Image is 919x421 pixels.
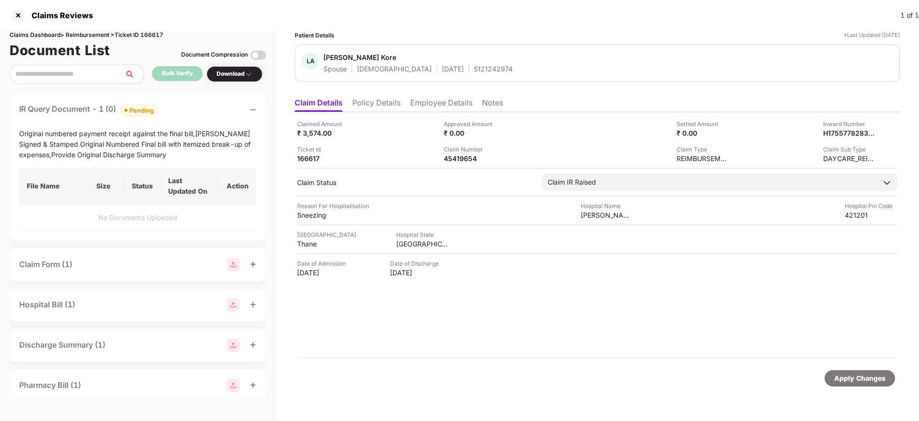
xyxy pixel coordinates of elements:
[882,178,892,187] img: downArrowIcon
[162,69,193,78] div: Bulk Verify
[390,259,443,268] div: Date of Discharge
[297,230,356,239] div: [GEOGRAPHIC_DATA]
[581,201,633,210] div: Hospital Name
[219,168,256,205] th: Action
[19,205,256,231] td: No Documents Uploaded
[181,50,248,59] div: Document Compression
[390,268,443,277] div: [DATE]
[19,168,89,205] th: File Name
[124,70,144,78] span: search
[297,119,350,129] div: Claimed Amount
[474,64,513,73] div: 5121242974
[250,382,256,388] span: plus
[295,98,343,112] li: Claim Details
[410,98,472,112] li: Employee Details
[297,201,369,210] div: Reason For Hospitalisation
[677,154,729,163] div: REIMBURSEMENT
[396,239,449,248] div: [GEOGRAPHIC_DATA]
[251,47,266,63] img: svg+xml;base64,PHN2ZyBpZD0iVG9nZ2xlLTMyeDMyIiB4bWxucz0iaHR0cDovL3d3dy53My5vcmcvMjAwMC9zdmciIHdpZH...
[227,379,240,392] img: svg+xml;base64,PHN2ZyBpZD0iR3JvdXBfMjg4MTMiIGRhdGEtbmFtZT0iR3JvdXAgMjg4MTMiIHhtbG5zPSJodHRwOi8vd3...
[245,70,253,78] img: svg+xml;base64,PHN2ZyBpZD0iRHJvcGRvd24tMzJ4MzIiIHhtbG5zPSJodHRwOi8vd3d3LnczLm9yZy8yMDAwL3N2ZyIgd2...
[677,119,729,129] div: Settled Amount
[482,98,503,112] li: Notes
[444,119,496,129] div: Approved Amount
[823,119,876,129] div: Inward Number
[297,145,350,154] div: Ticket Id
[250,301,256,308] span: plus
[823,154,876,163] div: DAYCARE_REIMBURSEMENT
[19,379,81,391] div: Pharmacy Bill (1)
[444,154,496,163] div: 45419654
[19,103,159,117] div: IR Query Document - 1 (0)
[10,31,266,40] div: Claims Dashboard > Reimbursement > Ticket ID 166617
[357,64,432,73] div: [DEMOGRAPHIC_DATA]
[217,70,253,79] div: Download
[227,298,240,312] img: svg+xml;base64,PHN2ZyBpZD0iR3JvdXBfMjg4MTMiIGRhdGEtbmFtZT0iR3JvdXAgMjg4MTMiIHhtbG5zPSJodHRwOi8vd3...
[323,64,347,73] div: Spouse
[124,65,144,84] button: search
[302,53,319,70] div: LA
[19,299,75,311] div: Hospital Bill (1)
[823,129,876,138] div: H17557782833921268
[548,177,596,187] div: Claim IR Raised
[297,268,350,277] div: [DATE]
[845,210,897,220] div: 421201
[844,31,900,40] div: *Last Updated [DATE]
[227,258,240,271] img: svg+xml;base64,PHN2ZyBpZD0iR3JvdXBfMjg4MTMiIGRhdGEtbmFtZT0iR3JvdXAgMjg4MTMiIHhtbG5zPSJodHRwOi8vd3...
[89,168,124,205] th: Size
[227,339,240,352] img: svg+xml;base64,PHN2ZyBpZD0iR3JvdXBfMjg4MTMiIGRhdGEtbmFtZT0iR3JvdXAgMjg4MTMiIHhtbG5zPSJodHRwOi8vd3...
[295,31,334,40] div: Patient Details
[677,145,729,154] div: Claim Type
[297,129,350,138] div: ₹ 3,574.00
[845,201,897,210] div: Hospital Pin Code
[581,210,633,220] div: [PERSON_NAME][GEOGRAPHIC_DATA]
[444,129,496,138] div: ₹ 0.00
[823,145,876,154] div: Claim Sub Type
[396,230,449,239] div: Hospital State
[834,373,885,384] div: Apply Changes
[323,53,396,62] div: [PERSON_NAME] Kore
[900,10,919,21] div: 1 of 1
[444,145,496,154] div: Claim Number
[19,339,105,351] div: Discharge Summary (1)
[250,261,256,268] span: plus
[19,129,256,160] div: Original numbered payment receipt against the final bill,[PERSON_NAME] Signed & Stamped Original ...
[10,40,110,61] h1: Document List
[19,258,72,270] div: Claim Form (1)
[161,168,219,205] th: Last Updated On
[297,154,350,163] div: 166617
[250,106,256,113] span: minus
[442,64,464,73] div: [DATE]
[297,178,532,187] div: Claim Status
[297,239,350,248] div: Thane
[124,168,161,205] th: Status
[297,210,350,220] div: Sneezing
[352,98,401,112] li: Policy Details
[26,11,93,20] div: Claims Reviews
[297,259,350,268] div: Date of Admission
[129,105,154,115] div: Pending
[677,129,729,138] div: ₹ 0.00
[250,341,256,348] span: plus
